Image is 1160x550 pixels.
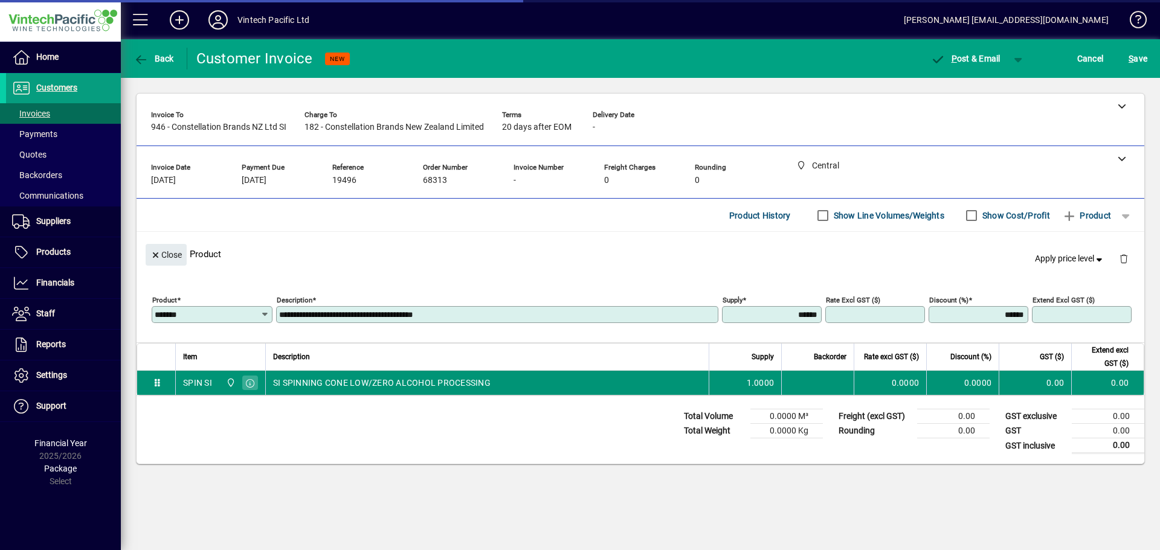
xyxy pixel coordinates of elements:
[814,350,846,363] span: Backorder
[6,330,121,360] a: Reports
[44,464,77,473] span: Package
[926,371,999,395] td: 0.0000
[1109,253,1138,264] app-page-header-button: Delete
[1079,344,1129,370] span: Extend excl GST ($)
[199,9,237,31] button: Profile
[12,109,50,118] span: Invoices
[6,391,121,421] a: Support
[593,123,595,132] span: -
[6,185,121,206] a: Communications
[1072,409,1144,424] td: 0.00
[917,424,990,438] td: 0.00
[160,9,199,31] button: Add
[1077,49,1104,68] span: Cancel
[724,205,796,226] button: Product History
[6,103,121,124] a: Invoices
[151,123,286,132] span: 946 - Constellation Brands NZ Ltd SI
[223,376,237,389] span: Central
[304,123,484,132] span: 182 - Constellation Brands New Zealand Limited
[999,409,1072,424] td: GST exclusive
[1126,48,1150,69] button: Save
[729,206,791,225] span: Product History
[423,176,447,185] span: 68313
[6,42,121,72] a: Home
[1030,248,1110,270] button: Apply price level
[999,438,1072,453] td: GST inclusive
[36,216,71,226] span: Suppliers
[332,176,356,185] span: 19496
[183,350,198,363] span: Item
[6,360,121,391] a: Settings
[6,237,121,267] a: Products
[6,144,121,165] a: Quotes
[929,296,968,304] mat-label: Discount (%)
[34,438,87,448] span: Financial Year
[137,232,1144,276] div: Product
[134,54,174,63] span: Back
[1071,371,1144,395] td: 0.00
[924,48,1007,69] button: Post & Email
[36,52,59,62] span: Home
[752,350,774,363] span: Supply
[36,309,55,318] span: Staff
[146,244,187,266] button: Close
[917,409,990,424] td: 0.00
[242,176,266,185] span: [DATE]
[130,48,177,69] button: Back
[1072,438,1144,453] td: 0.00
[833,409,917,424] td: Freight (excl GST)
[12,191,83,200] span: Communications
[273,350,310,363] span: Description
[183,377,212,389] div: SPIN SI
[1035,252,1105,265] span: Apply price level
[950,350,991,363] span: Discount (%)
[6,165,121,185] a: Backorders
[1109,244,1138,273] button: Delete
[152,296,177,304] mat-label: Product
[1072,424,1144,438] td: 0.00
[237,10,309,30] div: Vintech Pacific Ltd
[1056,205,1117,226] button: Product
[833,424,917,438] td: Rounding
[1033,296,1095,304] mat-label: Extend excl GST ($)
[6,124,121,144] a: Payments
[750,424,823,438] td: 0.0000 Kg
[36,370,67,380] span: Settings
[273,377,491,389] span: SI SPINNING CONE LOW/ZERO ALCOHOL PROCESSING
[12,150,47,159] span: Quotes
[999,424,1072,438] td: GST
[723,296,743,304] mat-label: Supply
[747,377,775,389] span: 1.0000
[196,49,313,68] div: Customer Invoice
[36,278,74,287] span: Financials
[695,176,700,185] span: 0
[6,268,121,298] a: Financials
[277,296,312,304] mat-label: Description
[1040,350,1064,363] span: GST ($)
[502,123,572,132] span: 20 days after EOM
[930,54,1000,63] span: ost & Email
[330,55,345,63] span: NEW
[1121,2,1145,42] a: Knowledge Base
[143,249,190,260] app-page-header-button: Close
[514,176,516,185] span: -
[952,54,957,63] span: P
[121,48,187,69] app-page-header-button: Back
[678,424,750,438] td: Total Weight
[750,409,823,424] td: 0.0000 M³
[999,371,1071,395] td: 0.00
[36,83,77,92] span: Customers
[826,296,880,304] mat-label: Rate excl GST ($)
[862,377,919,389] div: 0.0000
[36,339,66,349] span: Reports
[6,299,121,329] a: Staff
[36,247,71,257] span: Products
[904,10,1109,30] div: [PERSON_NAME] [EMAIL_ADDRESS][DOMAIN_NAME]
[6,206,121,237] a: Suppliers
[150,245,182,265] span: Close
[1129,54,1133,63] span: S
[604,176,609,185] span: 0
[151,176,176,185] span: [DATE]
[12,170,62,180] span: Backorders
[1062,206,1111,225] span: Product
